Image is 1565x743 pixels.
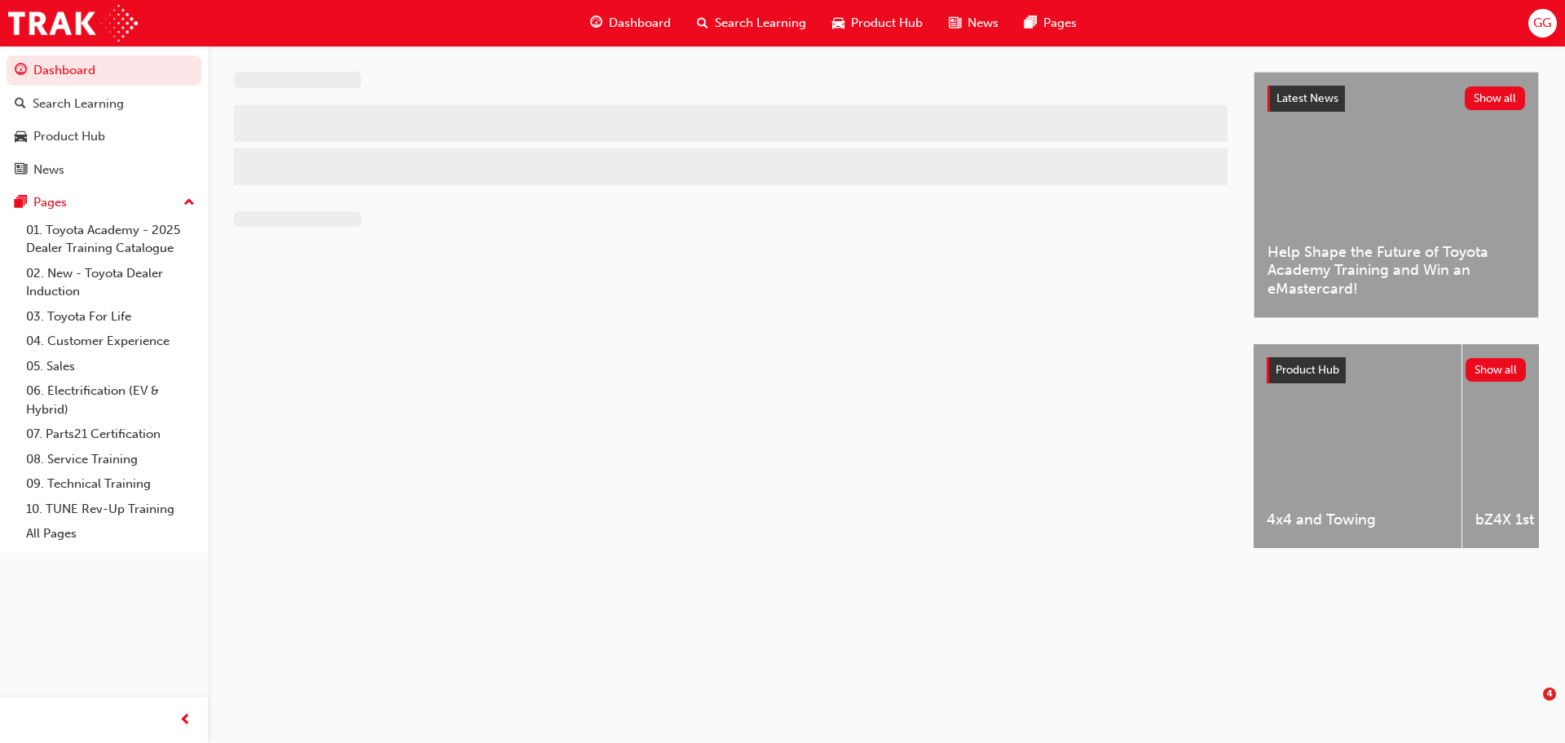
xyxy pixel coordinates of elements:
[33,161,64,179] div: News
[15,163,27,178] span: news-icon
[1510,688,1549,727] iframe: Intercom live chat
[1254,72,1539,318] a: Latest NewsShow allHelp Shape the Future of Toyota Academy Training and Win an eMastercard!
[1533,14,1551,33] span: GG
[20,497,201,522] a: 10. TUNE Rev-Up Training
[577,7,684,40] a: guage-iconDashboard
[1276,91,1338,105] span: Latest News
[609,14,671,33] span: Dashboard
[7,89,201,119] a: Search Learning
[15,130,27,144] span: car-icon
[1025,13,1037,33] span: pages-icon
[33,95,124,113] div: Search Learning
[20,378,201,422] a: 06. Electrification (EV & Hybrid)
[20,329,201,354] a: 04. Customer Experience
[33,127,105,146] div: Product Hub
[851,14,923,33] span: Product Hub
[1012,7,1090,40] a: pages-iconPages
[7,52,201,188] button: DashboardSearch LearningProduct HubNews
[7,55,201,86] a: Dashboard
[1466,358,1527,382] button: Show all
[20,521,201,546] a: All Pages
[1267,243,1525,299] span: Help Shape the Future of Toyota Academy Training and Win an eMastercard!
[15,64,27,78] span: guage-icon
[1543,688,1556,701] span: 4
[7,122,201,152] a: Product Hub
[1267,86,1525,112] a: Latest NewsShow all
[7,188,201,218] button: Pages
[684,7,819,40] a: search-iconSearch Learning
[1254,344,1461,548] a: 4x4 and Towing
[20,354,201,379] a: 05. Sales
[179,710,192,731] span: prev-icon
[715,14,806,33] span: Search Learning
[968,14,999,33] span: News
[1267,357,1526,383] a: Product HubShow all
[832,13,844,33] span: car-icon
[15,97,26,112] span: search-icon
[20,422,201,447] a: 07. Parts21 Certification
[1465,86,1526,110] button: Show all
[20,261,201,304] a: 02. New - Toyota Dealer Induction
[20,218,201,261] a: 01. Toyota Academy - 2025 Dealer Training Catalogue
[1276,363,1339,377] span: Product Hub
[949,13,961,33] span: news-icon
[8,5,138,42] img: Trak
[20,471,201,497] a: 09. Technical Training
[1528,9,1557,38] button: GG
[590,13,602,33] span: guage-icon
[15,196,27,210] span: pages-icon
[20,304,201,329] a: 03. Toyota For Life
[697,13,708,33] span: search-icon
[20,447,201,472] a: 08. Service Training
[7,155,201,185] a: News
[936,7,1012,40] a: news-iconNews
[819,7,936,40] a: car-iconProduct Hub
[1043,14,1077,33] span: Pages
[183,192,195,214] span: up-icon
[33,193,67,212] div: Pages
[1267,511,1448,529] span: 4x4 and Towing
